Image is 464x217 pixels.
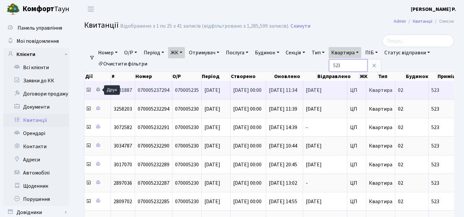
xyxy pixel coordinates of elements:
span: 070005230 [175,179,199,187]
span: [DATE] 00:00 [233,124,262,131]
a: Квитанції [413,18,432,25]
a: Послуга [223,47,251,58]
span: [DATE] 11:39 [269,105,297,113]
a: Автомобілі [3,166,69,179]
th: О/Р [172,72,201,81]
span: 3034787 [114,142,132,149]
span: 070005232294 [138,105,169,113]
a: Квартира [329,47,361,58]
span: 070005232287 [138,179,169,187]
span: 02 [398,142,403,149]
a: Договори продажу [3,87,69,100]
span: - [306,125,344,130]
th: # [111,72,135,81]
b: [PERSON_NAME] Р. [411,6,456,13]
span: [DATE] [306,88,344,93]
div: Відображено з 1 по 25 з 41 записів (відфільтровано з 1,285,599 записів). [120,23,289,29]
a: Панель управління [3,21,69,35]
span: 02 [398,87,403,94]
span: Мої повідомлення [17,38,59,45]
a: Клієнти [3,48,69,61]
span: ЦП [350,88,363,93]
span: Панель управління [18,24,62,32]
span: Квартира [369,198,392,205]
th: Тип [378,72,406,81]
span: [DATE] 11:34 [269,87,297,94]
a: ПІБ [363,47,380,58]
span: Квартира [369,142,392,149]
span: [DATE] 20:45 [269,161,297,168]
a: Контакти [3,140,69,153]
th: Оновлено [273,72,317,81]
span: [DATE] [204,161,220,168]
button: Переключити навігацію [83,4,99,14]
li: Список [432,18,454,25]
span: [DATE] [204,87,220,94]
a: Всі клієнти [3,61,69,74]
span: ЦП [350,180,363,186]
th: Будинок [405,72,437,81]
a: О/Р [122,47,140,58]
div: Друк [104,85,120,95]
span: 070005230 [175,142,199,149]
span: [DATE] [204,124,220,131]
span: [DATE] 13:02 [269,179,297,187]
span: [DATE] [204,198,220,205]
span: Квартира [369,124,392,131]
a: [PERSON_NAME] Р. [411,5,456,13]
b: Комфорт [22,4,54,14]
a: Отримувач [186,47,222,58]
span: 3258203 [114,105,132,113]
a: Період [141,47,167,58]
span: [DATE] [306,199,344,204]
th: Відправлено [317,72,359,81]
a: Щоденник [3,179,69,193]
span: 070005230 [175,124,199,131]
span: Таун [22,4,69,15]
input: Пошук... [382,35,454,47]
span: ЦП [350,162,363,167]
span: 3281887 [114,87,132,94]
a: Квитанції [3,114,69,127]
a: Очистити фільтри [95,58,150,69]
th: Період [201,72,230,81]
span: [DATE] [306,106,344,112]
span: 02 [398,161,403,168]
a: Будинок [252,47,282,58]
span: [DATE] [204,142,220,149]
span: 070005230 [175,161,199,168]
span: 2897036 [114,179,132,187]
span: [DATE] 00:00 [233,179,262,187]
span: 070005232291 [138,124,169,131]
span: [DATE] 00:00 [233,198,262,205]
span: Квартира [369,105,392,113]
span: 3017070 [114,161,132,168]
span: 070005232289 [138,161,169,168]
th: Дії [85,72,111,81]
a: Тип [309,47,327,58]
span: 070005235 [175,87,199,94]
th: Номер [135,72,172,81]
a: ЖК [168,47,185,58]
span: 02 [398,179,403,187]
span: ЦП [350,199,363,204]
a: Статус відправки [382,47,433,58]
a: Admin [394,18,406,25]
span: [DATE] 10:44 [269,142,297,149]
span: ЦП [350,125,363,130]
span: [DATE] 00:00 [233,105,262,113]
span: [DATE] [306,143,344,149]
span: 070005237294 [138,87,169,94]
span: Квартира [369,161,392,168]
span: 070005232285 [138,198,169,205]
span: [DATE] [204,179,220,187]
a: Адреси [3,153,69,166]
span: Квартира [369,179,392,187]
span: 070005232290 [138,142,169,149]
a: Номер [95,47,120,58]
th: ЖК [359,72,378,81]
a: Заявки до КК [3,74,69,87]
span: - [306,180,344,186]
a: Порушення [3,193,69,206]
a: Мої повідомлення [3,35,69,48]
